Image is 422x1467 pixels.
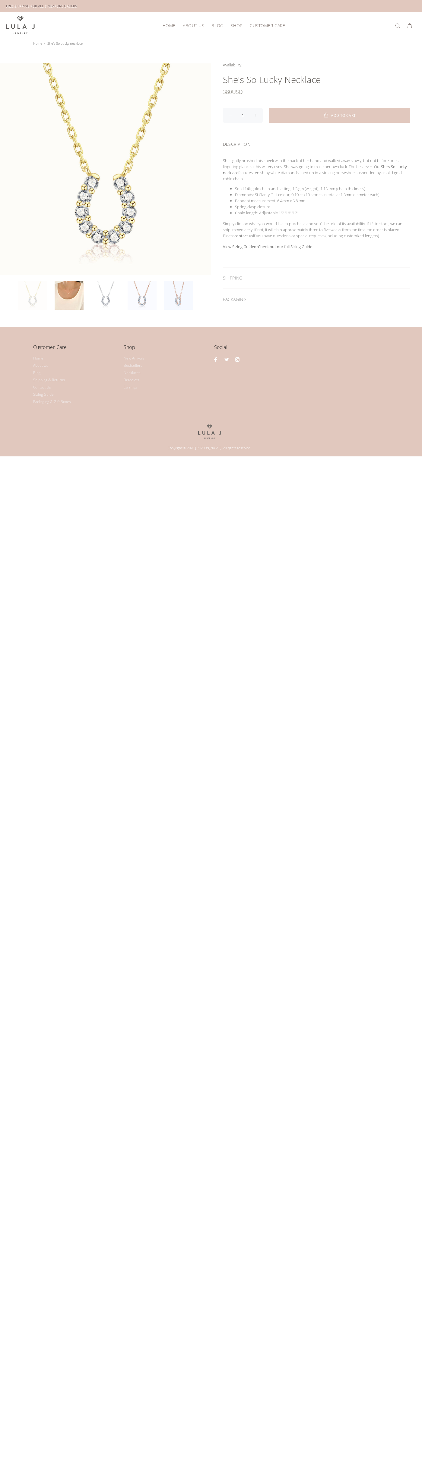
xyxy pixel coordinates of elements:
p: She lightly brushed his cheek with the back of her hand and walked away slowly, but not before on... [223,158,411,182]
a: Shop [227,21,246,30]
a: Necklaces [124,369,141,376]
a: View Sizing Guide [223,244,254,249]
a: Home [33,355,43,362]
h1: She's So Lucky necklace [223,74,411,86]
div: Copyright © 2020 [PERSON_NAME]. All rights reserved. [33,439,386,453]
li: Solid 14k gold chain and setting: 1.3 gm (weight), 1.13 mm (chain thickness) [235,186,411,192]
span: Customer Care [250,23,285,28]
a: Home [33,41,42,46]
h4: Customer Care [33,343,118,356]
a: Earrings [124,384,137,391]
a: Blog [33,369,40,376]
span: About Us [183,23,204,28]
a: About Us [179,21,208,30]
button: ADD TO CART [269,108,411,123]
a: Contact Us [33,384,51,391]
a: Shipping & Returns [33,376,65,384]
li: Spring clasp closure [235,204,411,210]
strong: or [223,244,312,249]
div: USD [223,86,411,98]
a: contact us [234,233,253,238]
p: Simply click on what you would like to purchase and you’ll be told of its availability. If it’s i... [223,221,411,239]
a: About Us [33,362,48,369]
a: Customer Care [246,21,285,30]
a: Bracelets [124,376,139,384]
div: DESCRIPTION [223,134,411,153]
span: Availability: [223,62,242,68]
a: HOME [159,21,179,30]
span: 380 [223,86,232,98]
a: Blog [208,21,227,30]
span: She's So Lucky necklace [47,41,83,46]
h4: Social [214,343,389,356]
a: Sizing Guide [33,391,54,398]
a: Bestsellers [124,362,142,369]
span: Blog [211,23,223,28]
div: FREE SHIPPING FOR ALL SINGAPORE ORDERS [6,3,77,9]
a: Packaging & Gift Boxes [33,398,71,405]
a: New Arrivals [124,355,144,362]
li: Diamonds: SI Clarity G-H colour, 0.10 ct. (10 stones in total at 1.3mm diameter each) [235,192,411,198]
a: Check out our full Sizing Guide [258,244,312,249]
span: ADD TO CART [331,114,356,117]
li: Chain length: Adjustable 15"/16"/17" [235,210,411,216]
div: SHIPPING [223,267,411,289]
li: Pendent measurement: 6.4mm x 5.8 mm. [235,198,411,204]
div: PACKAGING [223,289,411,310]
span: HOME [163,23,176,28]
span: Shop [231,23,243,28]
h4: Shop [124,343,208,356]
